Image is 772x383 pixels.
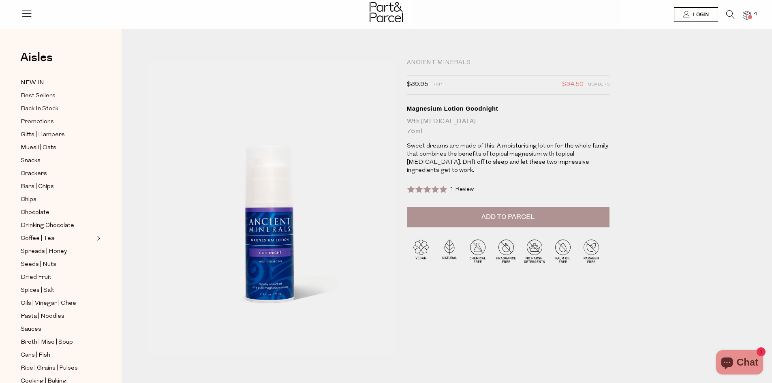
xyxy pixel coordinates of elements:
[20,51,53,72] a: Aisles
[21,311,94,321] a: Pasta | Noodles
[407,142,609,175] p: Sweet dreams are made of this. A moisturising lotion for the whole family that combines the benef...
[481,212,535,222] span: Add to Parcel
[21,298,94,308] a: Oils | Vinegar | Ghee
[21,246,94,257] a: Spreads | Honey
[20,49,53,66] span: Aisles
[21,130,94,140] a: Gifts | Hampers
[492,237,520,265] img: P_P-ICONS-Live_Bec_V11_Fragrance_Free.svg
[21,104,58,114] span: Back In Stock
[21,182,54,192] span: Bars | Chips
[21,220,94,231] a: Drinking Chocolate
[21,234,54,244] span: Coffee | Tea
[21,78,94,88] a: NEW IN
[407,105,609,113] div: Magnesium Lotion Goodnight
[21,285,94,295] a: Spices | Salt
[674,7,718,22] a: Login
[21,104,94,114] a: Back In Stock
[370,2,403,22] img: Part&Parcel
[21,286,54,295] span: Spices | Salt
[450,186,474,193] span: 1 Review
[21,324,94,334] a: Sauces
[407,207,609,227] button: Add to Parcel
[21,351,50,360] span: Cans | Fish
[146,62,395,355] img: Magnesium Lotion Goodnight
[21,143,94,153] a: Muesli | Oats
[21,247,67,257] span: Spreads | Honey
[21,195,94,205] a: Chips
[21,325,41,334] span: Sauces
[21,117,54,127] span: Promotions
[21,233,94,244] a: Coffee | Tea
[464,237,492,265] img: P_P-ICONS-Live_Bec_V11_Chemical_Free.svg
[407,117,609,136] div: Wth [MEDICAL_DATA] 75ml
[432,79,442,90] span: RRP
[21,208,94,218] a: Chocolate
[752,11,759,18] span: 4
[21,350,94,360] a: Cans | Fish
[21,130,65,140] span: Gifts | Hampers
[714,350,766,377] inbox-online-store-chat: Shopify online store chat
[21,337,94,347] a: Broth | Miso | Soup
[21,143,56,153] span: Muesli | Oats
[691,11,709,18] span: Login
[520,237,549,265] img: P_P-ICONS-Live_Bec_V11_No_Harsh_Detergents.svg
[21,156,94,166] a: Snacks
[21,363,94,373] a: Rice | Grains | Pulses
[21,273,51,282] span: Dried Fruit
[21,156,41,166] span: Snacks
[407,59,609,67] div: Ancient Minerals
[549,237,577,265] img: P_P-ICONS-Live_Bec_V11_Palm_Oil_Free.svg
[21,272,94,282] a: Dried Fruit
[21,221,74,231] span: Drinking Chocolate
[435,237,464,265] img: P_P-ICONS-Live_Bec_V11_Natural.svg
[21,169,94,179] a: Crackers
[21,299,76,308] span: Oils | Vinegar | Ghee
[21,338,73,347] span: Broth | Miso | Soup
[95,233,101,243] button: Expand/Collapse Coffee | Tea
[21,312,64,321] span: Pasta | Noodles
[21,208,49,218] span: Chocolate
[21,182,94,192] a: Bars | Chips
[562,79,584,90] span: $34.50
[21,260,56,270] span: Seeds | Nuts
[21,169,47,179] span: Crackers
[21,195,36,205] span: Chips
[21,259,94,270] a: Seeds | Nuts
[577,237,605,265] img: P_P-ICONS-Live_Bec_V11_Paraben_Free.svg
[21,91,56,101] span: Best Sellers
[407,237,435,265] img: P_P-ICONS-Live_Bec_V11_Vegan.svg
[21,91,94,101] a: Best Sellers
[21,78,44,88] span: NEW IN
[588,79,609,90] span: Members
[407,79,428,90] span: $39.95
[21,364,78,373] span: Rice | Grains | Pulses
[743,11,751,19] a: 4
[21,117,94,127] a: Promotions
